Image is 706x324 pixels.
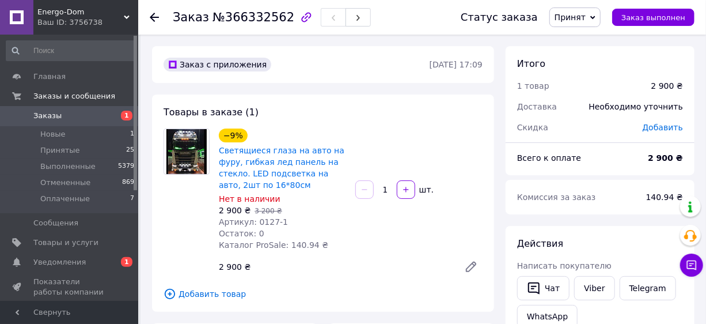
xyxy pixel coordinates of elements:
button: Чат [517,276,570,300]
span: 869 [122,178,134,188]
span: Комиссия за заказ [517,193,596,202]
span: 5379 [118,161,134,172]
span: Товары и услуги [33,238,98,248]
span: Итого [517,58,545,69]
div: Статус заказа [461,12,538,23]
span: Остаток: 0 [219,229,264,238]
span: 1 [121,111,132,120]
span: Показатели работы компании [33,277,107,297]
span: Выполненные [40,161,96,172]
span: Главная [33,71,66,82]
a: Редактировать [460,255,483,278]
input: Поиск [6,40,135,61]
span: 2 900 ₴ [219,206,250,215]
span: Energo-Dom [37,7,124,17]
span: 1 [130,129,134,140]
span: Добавить [643,123,683,132]
span: Артикул: 0127-1 [219,217,288,227]
span: 140.94 ₴ [646,193,683,202]
span: Уведомления [33,257,86,268]
div: Вернуться назад [150,12,159,23]
div: 2 900 ₴ [214,259,455,275]
span: Новые [40,129,66,140]
a: Светящиеся глаза на авто на фуру, гибкая лед панель на стекло. LED подсветка на авто, 2шт по 16*80см [219,146,344,190]
span: Написать покупателю [517,261,612,270]
div: шт. [416,184,435,195]
span: Всего к оплате [517,153,581,163]
span: 1 товар [517,81,549,91]
span: Принят [555,13,586,22]
span: Заказы и сообщения [33,91,115,101]
button: Чат с покупателем [680,254,703,277]
span: Скидка [517,123,548,132]
span: 3 200 ₴ [255,207,282,215]
span: Отмененные [40,178,90,188]
span: Нет в наличии [219,194,280,204]
span: 1 [121,257,132,267]
span: Сообщения [33,218,78,228]
time: [DATE] 17:09 [430,60,483,69]
span: Доставка [517,102,557,111]
span: Заказы [33,111,62,121]
span: №366332562 [212,10,294,24]
span: Заказ выполнен [621,13,685,22]
div: −9% [219,129,248,142]
a: Telegram [620,276,676,300]
span: Товары в заказе (1) [164,107,259,118]
span: Заказ [173,10,209,24]
span: Каталог ProSale: 140.94 ₴ [219,240,328,250]
span: 25 [126,145,134,156]
img: Светящиеся глаза на авто на фуру, гибкая лед панель на стекло. LED подсветка на авто, 2шт по 16*80см [166,129,207,174]
span: Добавить товар [164,288,483,300]
div: Заказ с приложения [164,58,271,71]
div: Необходимо уточнить [582,94,690,119]
b: 2 900 ₴ [648,153,683,163]
span: Действия [517,238,563,249]
span: 7 [130,194,134,204]
button: Заказ выполнен [612,9,694,26]
div: 2 900 ₴ [651,80,683,92]
a: Viber [574,276,614,300]
span: Принятые [40,145,80,156]
div: Ваш ID: 3756738 [37,17,138,28]
span: Оплаченные [40,194,90,204]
